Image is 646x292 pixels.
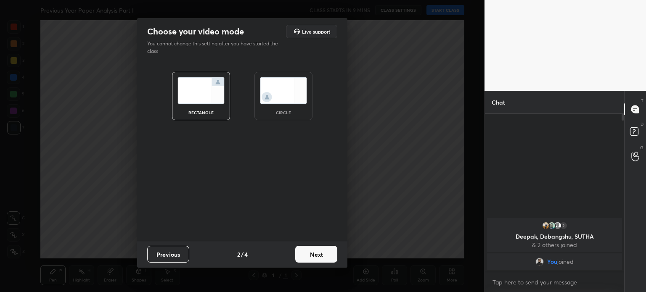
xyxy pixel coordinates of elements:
[641,97,643,104] p: T
[147,26,244,37] h2: Choose your video mode
[542,221,550,230] img: 3
[641,121,643,127] p: D
[559,221,568,230] div: 2
[147,246,189,263] button: Previous
[548,221,556,230] img: d533608bd1d540319e67d28672a1f727.jpg
[177,77,225,104] img: normalScreenIcon.ae25ed63.svg
[237,250,240,259] h4: 2
[295,246,337,263] button: Next
[557,258,574,265] span: joined
[553,221,562,230] img: default.png
[492,233,617,240] p: Deepak, Debangshu, SUTHA
[547,258,557,265] span: You
[485,91,512,113] p: Chat
[260,77,307,104] img: circleScreenIcon.acc0effb.svg
[244,250,248,259] h4: 4
[147,40,283,55] p: You cannot change this setting after you have started the class
[302,29,330,34] h5: Live support
[267,110,300,115] div: circle
[241,250,244,259] h4: /
[492,242,617,248] p: & 2 others joined
[640,145,643,151] p: G
[485,216,624,272] div: grid
[184,110,218,115] div: rectangle
[535,258,544,266] img: 6c81363fd9c946ef9f20cacf834af72b.jpg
